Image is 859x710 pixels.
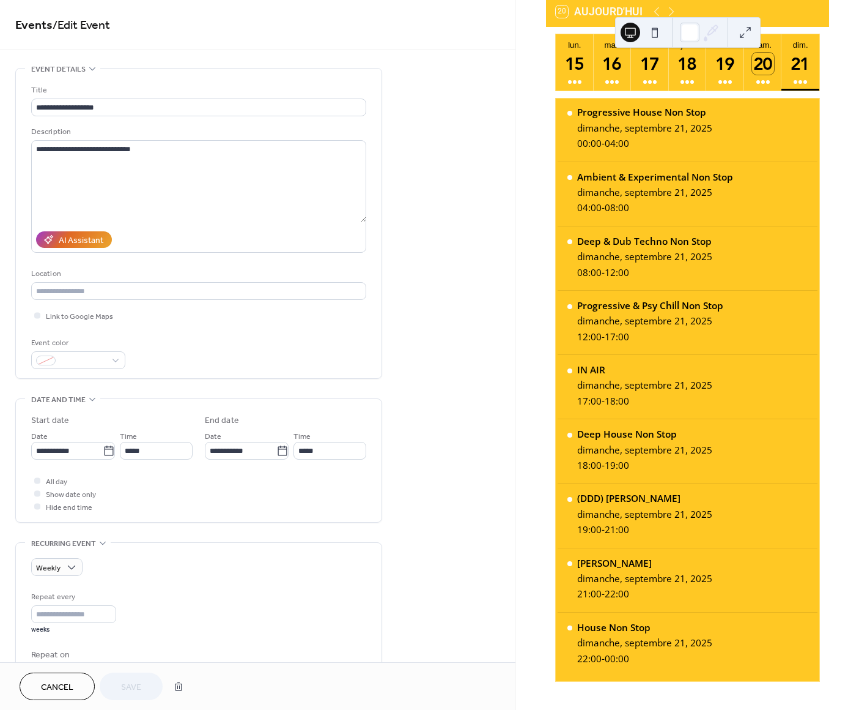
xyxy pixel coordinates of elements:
[577,444,712,457] div: dimanche, septembre 21, 2025
[577,171,733,184] div: Ambient & Experimental Non Stop
[31,430,48,443] span: Date
[577,266,602,279] span: 08:00
[31,337,123,349] div: Event color
[46,476,67,488] span: All day
[639,53,661,75] div: 17
[605,523,629,536] span: 21:00
[714,53,736,75] div: 19
[577,572,712,585] div: dimanche, septembre 21, 2025
[781,34,819,91] button: dim.21
[602,588,605,600] span: -
[748,40,778,50] div: sam.
[559,40,590,50] div: lun.
[597,40,628,50] div: mar.
[602,331,605,343] span: -
[41,681,73,694] span: Cancel
[36,561,61,575] span: Weekly
[46,310,113,323] span: Link to Google Maps
[577,235,712,248] div: Deep & Dub Techno Non Stop
[601,53,623,75] div: 16
[31,626,116,634] div: weeks
[577,523,602,536] span: 19:00
[577,122,712,135] div: dimanche, septembre 21, 2025
[577,137,602,150] span: 00:00
[577,621,712,634] div: House Non Stop
[31,84,364,97] div: Title
[577,106,712,119] div: Progressive House Non Stop
[577,557,712,570] div: [PERSON_NAME]
[605,331,629,343] span: 17:00
[789,53,811,75] div: 21
[46,488,96,501] span: Show date only
[605,395,629,408] span: 18:00
[577,299,723,312] div: Progressive & Psy Chill Non Stop
[577,652,602,665] span: 22:00
[602,395,605,408] span: -
[602,266,605,279] span: -
[785,40,816,50] div: dim.
[577,331,602,343] span: 12:00
[53,13,110,37] span: / Edit Event
[577,459,602,472] span: 18:00
[31,63,86,76] span: Event details
[631,34,669,91] button: mer.17
[293,430,311,443] span: Time
[602,137,605,150] span: -
[577,588,602,600] span: 21:00
[602,523,605,536] span: -
[605,459,629,472] span: 19:00
[752,53,774,75] div: 20
[31,414,69,427] div: Start date
[706,34,744,91] button: ven.19
[577,364,712,376] div: IN AIR
[31,267,364,280] div: Location
[577,379,712,392] div: dimanche, septembre 21, 2025
[31,649,364,662] div: Repeat on
[205,414,239,427] div: End date
[20,673,95,700] button: Cancel
[577,395,602,408] span: 17:00
[205,430,221,443] span: Date
[605,201,629,214] span: 08:00
[36,231,112,248] button: AI Assistant
[564,53,586,75] div: 15
[605,137,629,150] span: 04:00
[744,34,782,91] button: sam.20
[31,394,86,406] span: Date and time
[577,428,712,441] div: Deep House Non Stop
[15,13,53,37] a: Events
[605,266,629,279] span: 12:00
[551,2,647,21] button: 20Aujourd'hui
[556,34,594,91] button: lun.15
[677,53,699,75] div: 18
[594,34,632,91] button: mar.16
[577,637,712,649] div: dimanche, septembre 21, 2025
[577,201,602,214] span: 04:00
[31,125,364,138] div: Description
[577,315,723,327] div: dimanche, septembre 21, 2025
[31,591,114,603] div: Repeat every
[31,537,96,550] span: Recurring event
[602,459,605,472] span: -
[577,492,712,505] div: (DDD) [PERSON_NAME]
[602,652,605,665] span: -
[605,588,629,600] span: 22:00
[577,186,733,199] div: dimanche, septembre 21, 2025
[605,652,629,665] span: 00:00
[602,201,605,214] span: -
[577,250,712,263] div: dimanche, septembre 21, 2025
[669,34,707,91] button: jeu.18
[577,508,712,521] div: dimanche, septembre 21, 2025
[59,234,103,247] div: AI Assistant
[46,501,92,514] span: Hide end time
[120,430,137,443] span: Time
